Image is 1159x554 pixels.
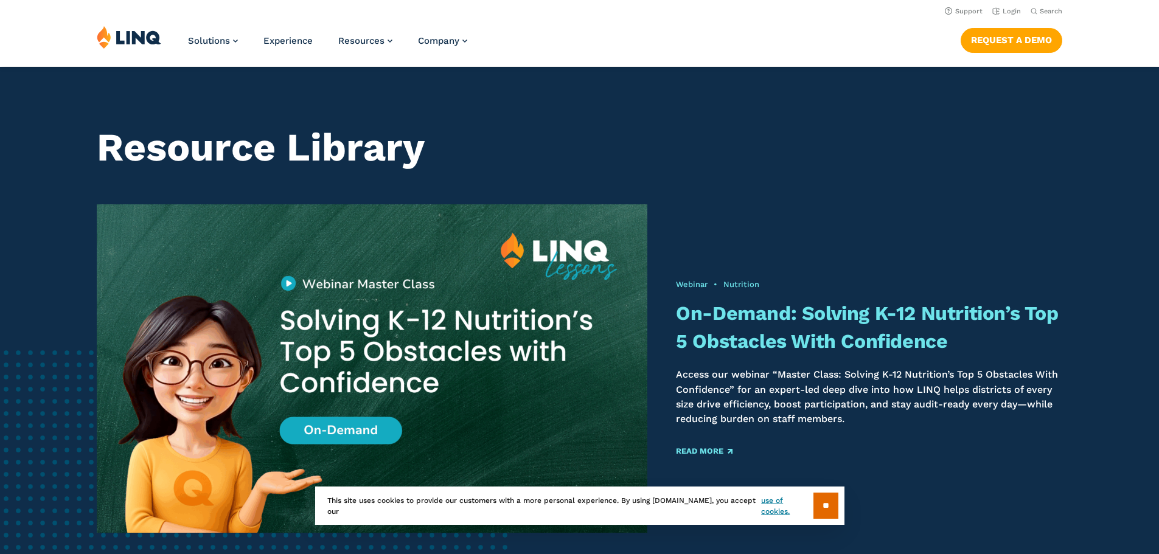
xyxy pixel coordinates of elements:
span: Company [418,35,459,46]
a: use of cookies. [761,495,813,517]
a: Solutions [188,35,238,46]
a: Webinar [676,280,708,289]
span: Search [1040,7,1062,15]
a: Support [945,7,983,15]
a: Read More [676,447,733,455]
div: • [676,279,1062,290]
a: Resources [338,35,392,46]
a: Login [992,7,1021,15]
a: Experience [263,35,313,46]
span: Solutions [188,35,230,46]
a: Nutrition [723,280,759,289]
button: Open Search Bar [1031,7,1062,16]
span: Resources [338,35,385,46]
a: Company [418,35,467,46]
nav: Button Navigation [961,26,1062,52]
h1: Resource Library [97,125,1062,170]
a: On-Demand: Solving K-12 Nutrition’s Top 5 Obstacles With Confidence [676,302,1058,352]
a: Request a Demo [961,28,1062,52]
img: LINQ | K‑12 Software [97,26,161,49]
p: Access our webinar “Master Class: Solving K-12 Nutrition’s Top 5 Obstacles With Confidence” for a... [676,367,1062,426]
nav: Primary Navigation [188,26,467,66]
div: This site uses cookies to provide our customers with a more personal experience. By using [DOMAIN... [315,486,844,525]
